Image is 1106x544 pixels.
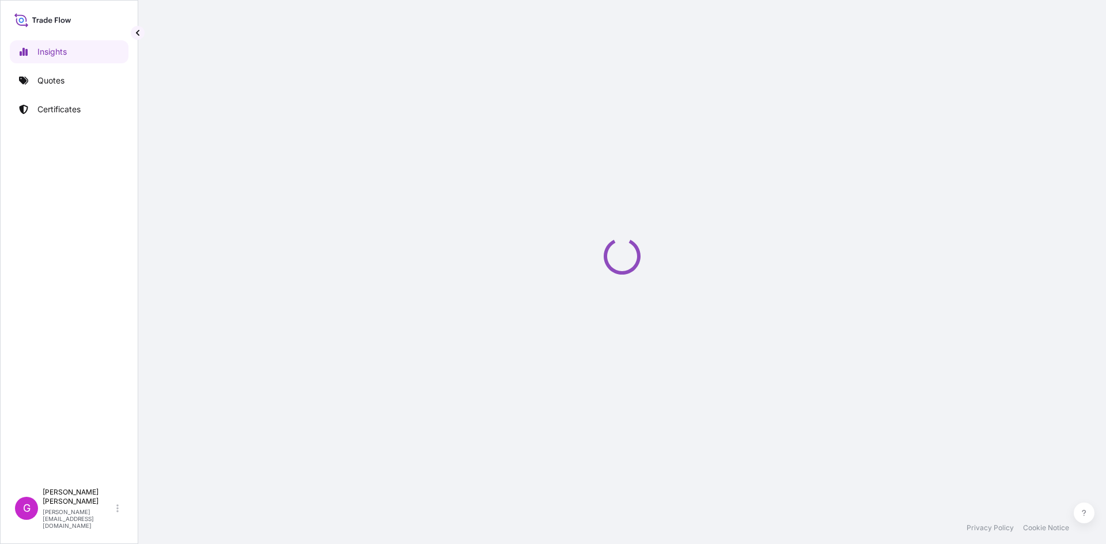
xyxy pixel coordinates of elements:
p: Certificates [37,104,81,115]
p: [PERSON_NAME][EMAIL_ADDRESS][DOMAIN_NAME] [43,508,114,529]
a: Quotes [10,69,128,92]
p: [PERSON_NAME] [PERSON_NAME] [43,488,114,506]
a: Certificates [10,98,128,121]
a: Insights [10,40,128,63]
a: Cookie Notice [1023,523,1069,532]
p: Insights [37,46,67,58]
p: Quotes [37,75,65,86]
a: Privacy Policy [967,523,1014,532]
span: G [23,503,31,514]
